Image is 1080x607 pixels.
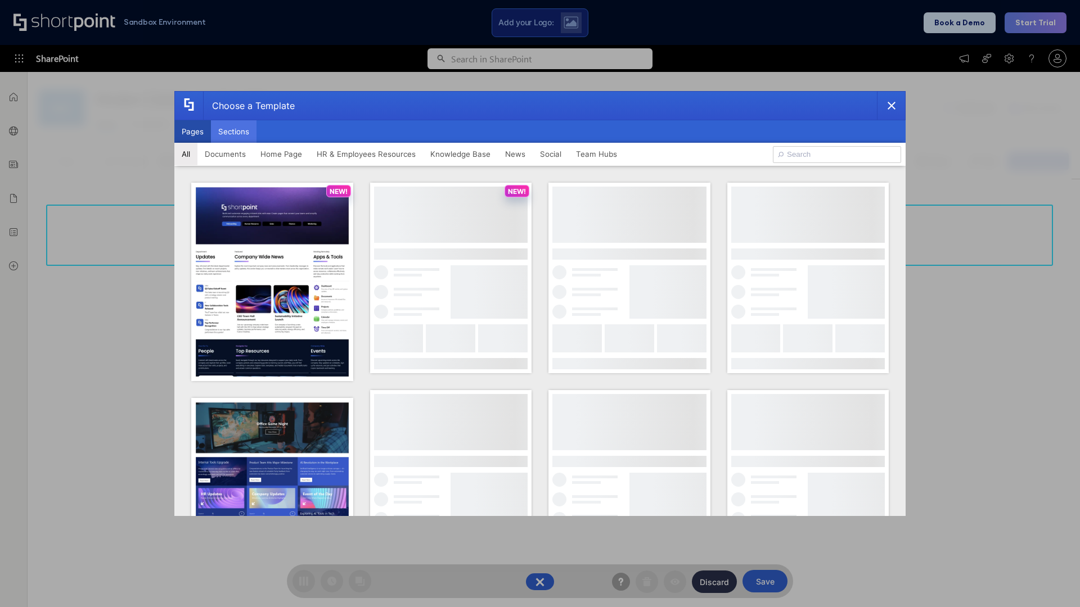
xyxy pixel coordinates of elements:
button: Pages [174,120,211,143]
button: Documents [197,143,253,165]
button: Sections [211,120,256,143]
input: Search [773,146,901,163]
p: NEW! [330,187,348,196]
button: Home Page [253,143,309,165]
button: News [498,143,533,165]
div: template selector [174,91,906,516]
button: HR & Employees Resources [309,143,423,165]
button: All [174,143,197,165]
button: Team Hubs [569,143,624,165]
button: Knowledge Base [423,143,498,165]
div: Choose a Template [203,92,295,120]
iframe: Chat Widget [1024,553,1080,607]
button: Social [533,143,569,165]
p: NEW! [508,187,526,196]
